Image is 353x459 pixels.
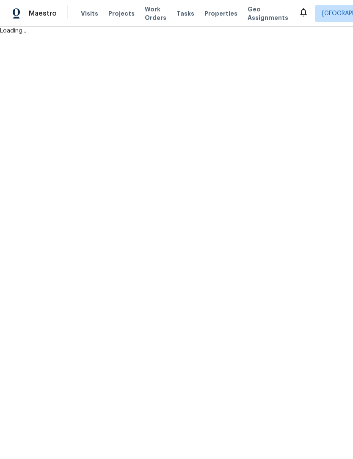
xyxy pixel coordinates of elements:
[204,9,237,18] span: Properties
[176,11,194,16] span: Tasks
[29,9,57,18] span: Maestro
[145,5,166,22] span: Work Orders
[108,9,135,18] span: Projects
[248,5,288,22] span: Geo Assignments
[81,9,98,18] span: Visits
